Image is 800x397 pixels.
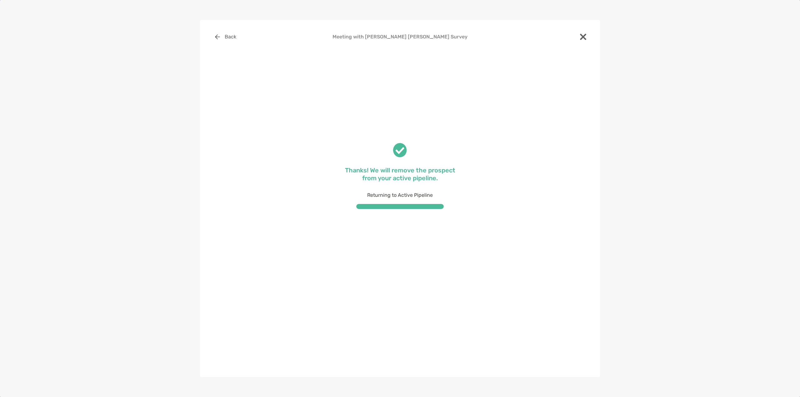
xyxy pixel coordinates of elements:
[215,34,220,39] img: button icon
[210,30,241,44] button: Back
[344,191,456,199] p: Returning to Active Pipeline
[344,166,456,182] p: Thanks! We will remove the prospect from your active pipeline.
[210,34,590,40] h4: Meeting with [PERSON_NAME] [PERSON_NAME] Survey
[393,143,407,157] img: check success
[580,34,586,40] img: close modal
